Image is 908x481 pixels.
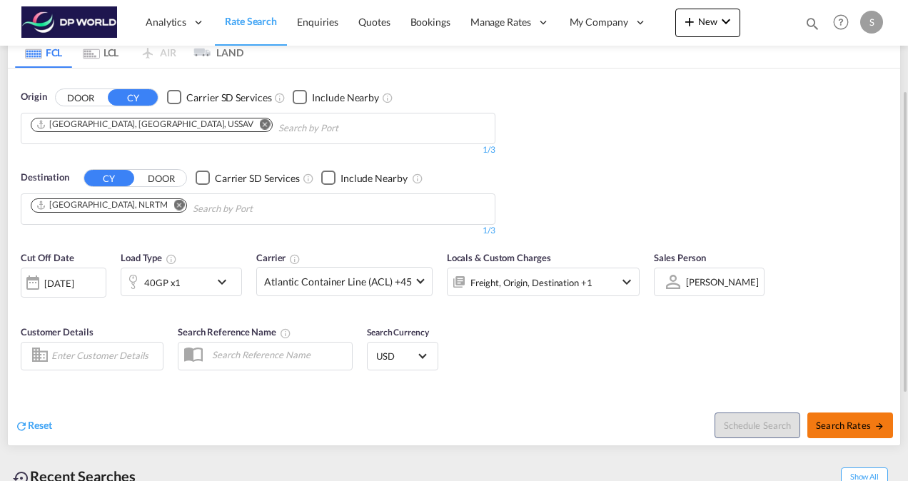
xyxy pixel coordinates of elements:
div: icon-refreshReset [15,418,52,434]
md-tab-item: LAND [186,36,243,68]
div: 40GP x1icon-chevron-down [121,268,242,296]
button: CY [108,89,158,106]
md-chips-wrap: Chips container. Use arrow keys to select chips. [29,194,334,221]
md-icon: Unchecked: Ignores neighbouring ports when fetching rates.Checked : Includes neighbouring ports w... [412,173,423,184]
div: Include Nearby [340,171,408,186]
span: Help [829,10,853,34]
md-icon: icon-chevron-down [618,273,635,290]
md-checkbox: Checkbox No Ink [196,171,300,186]
md-icon: The selected Trucker/Carrierwill be displayed in the rate results If the rates are from another f... [289,253,301,265]
md-tab-item: LCL [72,36,129,68]
span: Bookings [410,16,450,28]
div: icon-magnify [804,16,820,37]
div: Press delete to remove this chip. [36,199,171,211]
md-checkbox: Checkbox No Ink [167,90,271,105]
md-icon: icon-chevron-down [717,13,735,30]
span: Customer Details [21,326,93,338]
div: Freight Origin Destination Factory Stuffingicon-chevron-down [447,268,640,296]
button: DOOR [136,170,186,186]
div: Help [829,10,860,36]
div: Savannah, GA, USSAV [36,118,253,131]
span: Search Currency [367,327,429,338]
md-icon: icon-information-outline [166,253,177,265]
md-icon: icon-chevron-down [213,273,238,290]
md-icon: icon-arrow-right [874,421,884,431]
div: Carrier SD Services [215,171,300,186]
div: 1/3 [21,225,495,237]
md-icon: Your search will be saved by the below given name [280,328,291,339]
md-checkbox: Checkbox No Ink [321,171,408,186]
span: Atlantic Container Line (ACL) +45 [264,275,412,289]
span: Rate Search [225,15,277,27]
md-icon: icon-magnify [804,16,820,31]
md-icon: Unchecked: Search for CY (Container Yard) services for all selected carriers.Checked : Search for... [274,92,286,103]
input: Chips input. [193,198,328,221]
span: USD [376,350,416,363]
md-checkbox: Checkbox No Ink [293,90,379,105]
span: Manage Rates [470,15,531,29]
span: Search Rates [816,420,884,431]
span: Carrier [256,252,301,263]
div: [PERSON_NAME] [686,276,759,288]
span: Analytics [146,15,186,29]
md-datepicker: Select [21,296,31,315]
div: S [860,11,883,34]
div: [DATE] [21,268,106,298]
md-select: Select Currency: $ USDUnited States Dollar [375,345,430,366]
span: Reset [28,419,52,431]
div: [DATE] [44,277,74,290]
input: Search Reference Name [205,344,352,365]
button: CY [84,170,134,186]
span: Destination [21,171,69,185]
div: Carrier SD Services [186,91,271,105]
img: c08ca190194411f088ed0f3ba295208c.png [21,6,118,39]
span: Sales Person [654,252,706,263]
div: Include Nearby [312,91,379,105]
span: My Company [570,15,628,29]
button: Note: By default Schedule search will only considerorigin ports, destination ports and cut off da... [715,412,800,438]
md-icon: icon-refresh [15,420,28,432]
div: 1/3 [21,144,495,156]
button: Search Ratesicon-arrow-right [807,412,893,438]
input: Chips input. [278,117,414,140]
div: Press delete to remove this chip. [36,118,256,131]
md-chips-wrap: Chips container. Use arrow keys to select chips. [29,113,420,140]
span: Load Type [121,252,177,263]
md-icon: Unchecked: Ignores neighbouring ports when fetching rates.Checked : Includes neighbouring ports w... [382,92,393,103]
span: Locals & Custom Charges [447,252,551,263]
div: Rotterdam, NLRTM [36,199,168,211]
button: icon-plus 400-fgNewicon-chevron-down [675,9,740,37]
button: Remove [165,199,186,213]
button: DOOR [56,89,106,106]
button: Remove [251,118,272,133]
div: 40GP x1 [144,273,181,293]
input: Enter Customer Details [51,345,158,367]
md-pagination-wrapper: Use the left and right arrow keys to navigate between tabs [15,36,243,68]
div: Freight Origin Destination Factory Stuffing [470,273,592,293]
div: OriginDOOR CY Checkbox No InkUnchecked: Search for CY (Container Yard) services for all selected ... [8,69,900,445]
span: New [681,16,735,27]
md-icon: icon-plus 400-fg [681,13,698,30]
md-icon: Unchecked: Search for CY (Container Yard) services for all selected carriers.Checked : Search for... [303,173,314,184]
span: Origin [21,90,46,104]
md-tab-item: FCL [15,36,72,68]
span: Search Reference Name [178,326,291,338]
span: Enquiries [297,16,338,28]
md-select: Sales Person: Stacey Castro [685,271,760,292]
span: Quotes [358,16,390,28]
span: Cut Off Date [21,252,74,263]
